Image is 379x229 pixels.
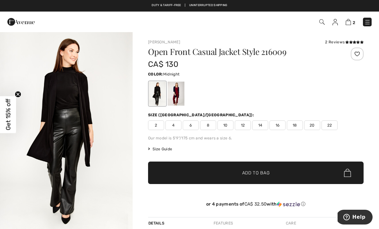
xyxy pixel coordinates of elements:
[332,19,338,25] img: My Info
[269,120,286,130] span: 16
[148,201,364,207] div: or 4 payments of with
[346,19,351,25] img: Shopping Bag
[217,120,234,130] span: 10
[148,217,166,229] div: Details
[280,217,302,229] div: Care
[244,201,267,207] span: CA$ 32.50
[364,19,371,25] img: Menu
[149,82,166,106] div: Black
[7,15,35,28] img: 1ère Avenue
[168,82,184,106] div: Midnight
[148,72,163,76] span: Color:
[235,120,251,130] span: 12
[344,169,351,177] img: Bag.svg
[346,18,355,26] a: 2
[163,72,180,76] span: Midnight
[338,210,373,226] iframe: Opens a widget where you can find more information
[200,120,216,130] span: 8
[148,201,364,209] div: or 4 payments ofCA$ 32.50withSezzle Click to learn more about Sezzle
[148,112,255,118] div: Size ([GEOGRAPHIC_DATA]/[GEOGRAPHIC_DATA]):
[322,120,338,130] span: 22
[304,120,320,130] span: 20
[277,201,300,207] img: Sezzle
[15,91,21,97] button: Close teaser
[165,120,181,130] span: 4
[208,217,238,229] div: Features
[183,120,199,130] span: 6
[7,18,35,24] a: 1ère Avenue
[242,170,270,176] span: Add to Bag
[325,39,364,45] div: 2 Reviews
[148,60,178,69] span: CA$ 130
[287,120,303,130] span: 18
[353,20,355,25] span: 2
[148,162,364,184] button: Add to Bag
[148,146,172,152] span: Size Guide
[148,48,328,56] h1: Open Front Casual Jacket Style 216009
[148,135,364,141] div: Our model is 5'9"/175 cm and wears a size 6.
[252,120,268,130] span: 14
[148,40,180,44] a: [PERSON_NAME]
[319,19,325,25] img: Search
[4,99,12,130] span: Get 15% off
[148,120,164,130] span: 2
